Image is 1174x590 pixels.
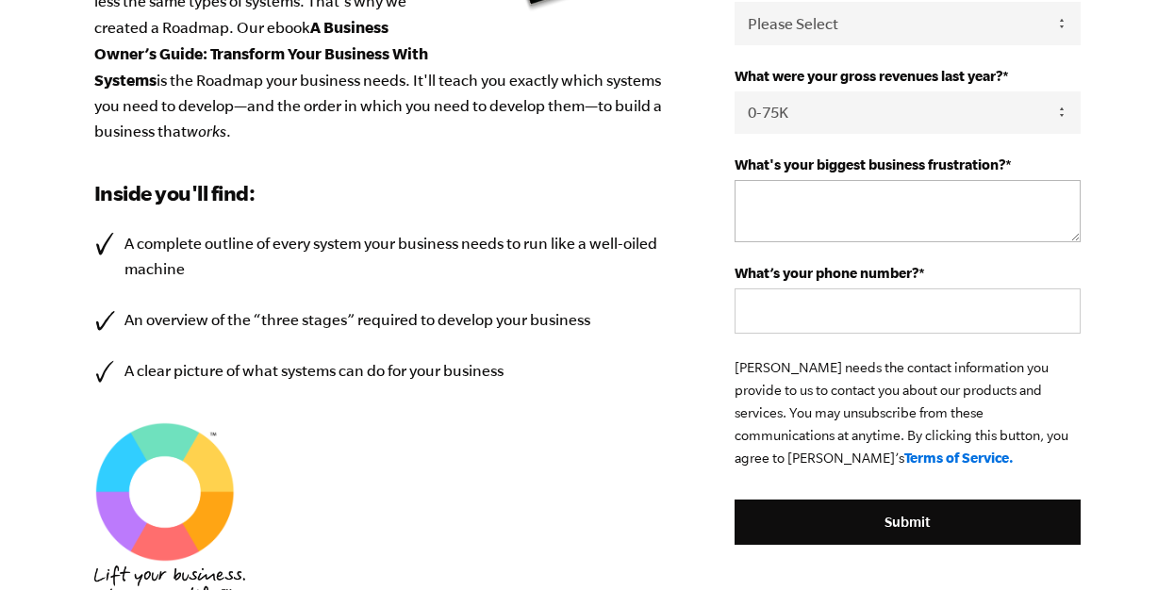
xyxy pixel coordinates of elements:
[904,450,1014,466] a: Terms of Service.
[735,265,918,281] span: What’s your phone number?
[753,454,1174,590] iframe: Chat Widget
[94,421,236,563] img: EMyth SES TM Graphic
[94,231,679,282] li: A complete outline of every system your business needs to run like a well-oiled machine
[94,178,679,208] h3: Inside you'll find:
[187,123,226,139] em: works
[735,500,1080,545] input: Submit
[94,358,679,384] li: A clear picture of what systems can do for your business
[735,356,1080,469] p: [PERSON_NAME] needs the contact information you provide to us to contact you about our products a...
[735,68,1002,84] span: What were your gross revenues last year?
[94,307,679,333] li: An overview of the “three stages” required to develop your business
[735,156,1005,172] span: What's your biggest business frustration?
[94,18,428,89] b: A Business Owner’s Guide: Transform Your Business With Systems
